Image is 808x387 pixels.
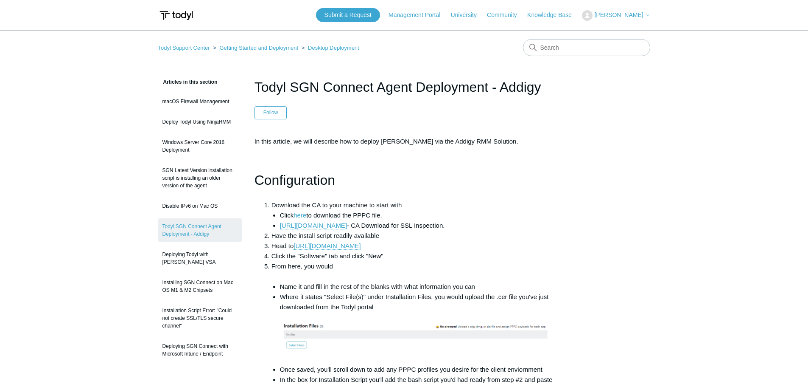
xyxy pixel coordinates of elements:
[158,45,212,51] li: Todyl Support Center
[158,218,242,242] a: Todyl SGN Connect Agent Deployment - Addigy
[158,93,242,110] a: macOS Firewall Management
[211,45,300,51] li: Getting Started and Deployment
[158,274,242,298] a: Installing SGN Connect on Mac OS M1 & M2 Chipsets
[294,212,306,219] a: here
[254,136,554,147] p: In this article, we will describe how to deploy [PERSON_NAME] via the Addigy RMM Solution.
[158,114,242,130] a: Deploy Todyl Using NinjaRMM
[280,292,554,364] li: Where it states "Select File(s)" under Installation Files, you would upload the .cer file you've ...
[254,106,287,119] button: Follow Article
[158,134,242,158] a: Windows Server Core 2016 Deployment
[158,8,194,23] img: Todyl Support Center Help Center home page
[271,231,554,241] li: Have the install script readily available
[280,220,554,231] li: - CA Download for SSL Inspection.
[280,282,554,292] li: Name it and fill in the rest of the blanks with what information you can
[254,169,554,191] h1: Configuration
[158,246,242,270] a: Deploying Todyl with [PERSON_NAME] VSA
[294,242,361,250] a: [URL][DOMAIN_NAME]
[271,200,554,231] li: Download the CA to your machine to start with
[594,11,643,18] span: [PERSON_NAME]
[487,11,526,20] a: Community
[271,251,554,261] li: Click the "Software" tab and click "New"
[308,45,359,51] a: Desktop Deployment
[158,45,210,51] a: Todyl Support Center
[271,241,554,251] li: Head to
[280,364,554,375] li: Once saved, you'll scroll down to add any PPPC profiles you desire for the client enviornment
[300,45,359,51] li: Desktop Deployment
[158,162,242,194] a: SGN Latest Version installation script is installing an older version of the agent
[158,198,242,214] a: Disable IPv6 on Mac OS
[450,11,485,20] a: University
[158,79,218,85] span: Articles in this section
[527,11,580,20] a: Knowledge Base
[158,338,242,362] a: Deploying SGN Connect with Microsoft Intune / Endpoint
[523,39,650,56] input: Search
[582,10,650,21] button: [PERSON_NAME]
[254,77,554,97] h1: Todyl SGN Connect Agent Deployment - Addigy
[280,222,347,229] a: [URL][DOMAIN_NAME]
[389,11,449,20] a: Management Portal
[316,8,380,22] a: Submit a Request
[280,210,554,220] li: Click to download the PPPC file.
[219,45,298,51] a: Getting Started and Deployment
[158,302,242,334] a: Installation Script Error: "Could not create SSL/TLS secure channel"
